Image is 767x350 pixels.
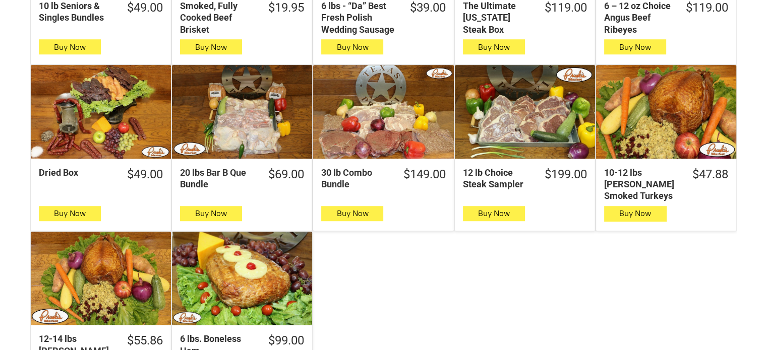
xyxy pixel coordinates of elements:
div: $199.00 [545,167,587,182]
span: Buy Now [619,42,651,52]
div: 20 lbs Bar B Que Bundle [180,167,256,190]
span: Buy Now [619,208,651,218]
a: $47.8810-12 lbs [PERSON_NAME] Smoked Turkeys [596,167,736,202]
a: $49.00Dried Box [31,167,171,182]
a: 12-14 lbs Pruski&#39;s Smoked Turkeys [31,232,171,325]
a: Dried Box [31,65,171,158]
span: Buy Now [195,42,227,52]
button: Buy Now [463,206,525,221]
a: 6 lbs. Boneless Ham [172,232,312,325]
button: Buy Now [39,206,101,221]
div: $47.88 [692,167,728,182]
div: 12 lb Choice Steak Sampler [463,167,533,190]
a: 30 lb Combo Bundle [313,65,453,158]
a: $69.0020 lbs Bar B Que Bundle [172,167,312,190]
a: 20 lbs Bar B Que Bundle [172,65,312,158]
span: Buy Now [336,42,368,52]
div: $49.00 [127,167,163,182]
div: Dried Box [39,167,115,178]
div: $99.00 [268,333,304,348]
span: Buy Now [478,42,510,52]
span: Buy Now [478,208,510,218]
span: Buy Now [54,42,86,52]
a: 10-12 lbs Pruski&#39;s Smoked Turkeys [596,65,736,158]
div: $149.00 [403,167,446,182]
div: 30 lb Combo Bundle [321,167,391,190]
button: Buy Now [604,39,666,54]
div: $55.86 [127,333,163,348]
div: 10-12 lbs [PERSON_NAME] Smoked Turkeys [604,167,680,202]
button: Buy Now [39,39,101,54]
button: Buy Now [321,206,383,221]
button: Buy Now [463,39,525,54]
a: $149.0030 lb Combo Bundle [313,167,453,190]
span: Buy Now [195,208,227,218]
button: Buy Now [321,39,383,54]
a: 12 lb Choice Steak Sampler [455,65,595,158]
button: Buy Now [604,206,666,221]
button: Buy Now [180,206,242,221]
span: Buy Now [54,208,86,218]
a: $199.0012 lb Choice Steak Sampler [455,167,595,190]
span: Buy Now [336,208,368,218]
button: Buy Now [180,39,242,54]
div: $69.00 [268,167,304,182]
